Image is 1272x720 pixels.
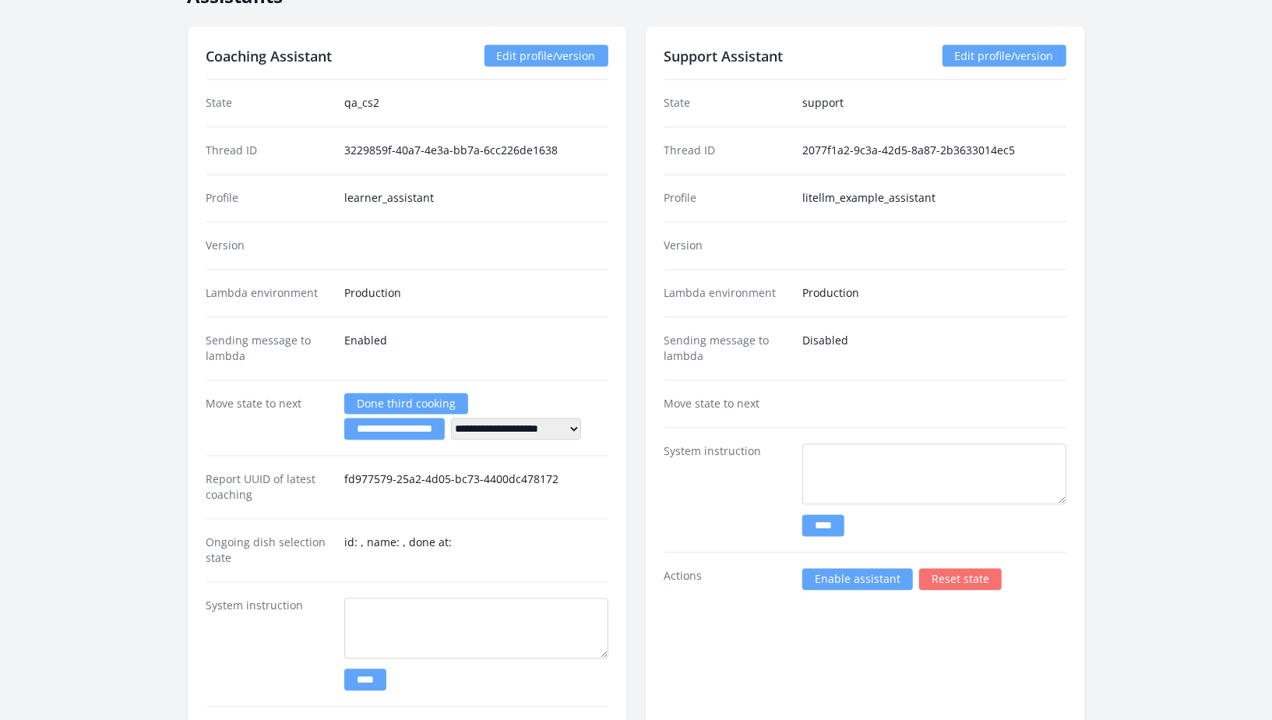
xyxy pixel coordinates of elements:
[206,598,332,691] dt: System instruction
[344,286,608,302] dd: Production
[802,143,1066,159] dd: 2077f1a2-9c3a-42d5-8a87-2b3633014ec5
[344,143,608,159] dd: 3229859f-40a7-4e3a-bb7a-6cc226de1638
[206,238,332,254] dt: Version
[664,96,790,111] dt: State
[206,96,332,111] dt: State
[664,238,790,254] dt: Version
[664,191,790,206] dt: Profile
[206,535,332,566] dt: Ongoing dish selection state
[206,191,332,206] dt: Profile
[344,191,608,206] dd: learner_assistant
[344,472,608,503] dd: fd977579-25a2-4d05-bc73-4400dc478172
[206,143,332,159] dt: Thread ID
[664,334,790,365] dt: Sending message to lambda
[664,143,790,159] dt: Thread ID
[206,397,332,440] dt: Move state to next
[206,286,332,302] dt: Lambda environment
[206,334,332,365] dt: Sending message to lambda
[802,569,913,591] a: Enable assistant
[344,334,608,365] dd: Enabled
[206,45,333,67] h2: Coaching Assistant
[344,394,468,415] a: Done third cooking
[802,191,1066,206] dd: litellm_example_assistant
[943,45,1066,67] a: Edit profile/version
[344,96,608,111] dd: qa_cs2
[206,472,332,503] dt: Report UUID of latest coaching
[484,45,608,67] a: Edit profile/version
[344,535,608,566] dd: id: , name: , done at:
[664,397,790,412] dt: Move state to next
[664,569,790,591] dt: Actions
[802,286,1066,302] dd: Production
[664,286,790,302] dt: Lambda environment
[802,96,1066,111] dd: support
[802,334,1066,365] dd: Disabled
[664,45,784,67] h2: Support Assistant
[919,569,1002,591] a: Reset state
[664,444,790,537] dt: System instruction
